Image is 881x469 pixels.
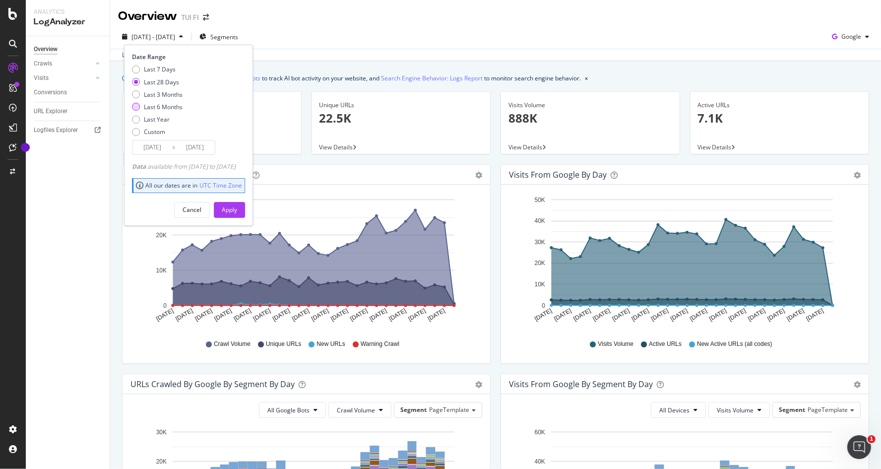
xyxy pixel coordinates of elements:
span: [DATE] - [DATE] [131,33,175,41]
iframe: Intercom live chat [847,435,871,459]
div: All our dates are in [136,181,242,190]
button: [DATE] - [DATE] [118,29,187,45]
span: 1 [868,435,876,443]
button: Apply [214,202,245,218]
text: 40K [535,218,545,225]
button: Cancel [174,202,210,218]
div: Last 7 Days [132,65,183,73]
text: [DATE] [252,307,272,323]
div: Custom [132,128,183,136]
span: Data [132,162,147,171]
span: Google [841,32,861,41]
div: arrow-right-arrow-left [203,14,209,21]
text: [DATE] [310,307,330,323]
text: [DATE] [766,307,786,323]
span: Crawl Volume [337,406,375,414]
a: Visits [34,73,93,83]
div: Date Range [132,53,243,61]
button: All Devices [651,402,706,418]
text: 10K [156,267,167,274]
span: Warning Crawl [361,340,399,348]
text: [DATE] [786,307,806,323]
div: Overview [34,44,58,55]
a: Crawls [34,59,93,69]
div: We introduced 2 new report templates: to track AI bot activity on your website, and to monitor se... [132,73,581,83]
div: Custom [144,128,165,136]
p: 22.5K [319,110,483,127]
text: 30K [156,429,167,436]
text: 40K [535,458,545,465]
svg: A chart. [130,193,483,331]
p: 888K [508,110,672,127]
div: gear [854,381,861,388]
div: URL Explorer [34,106,67,117]
text: [DATE] [572,307,592,323]
text: [DATE] [650,307,670,323]
text: [DATE] [611,307,631,323]
span: New Active URLs (all codes) [697,340,772,348]
span: PageTemplate [429,405,469,414]
div: LogAnalyzer [34,16,102,28]
text: [DATE] [407,307,427,323]
text: 0 [542,302,545,309]
text: [DATE] [533,307,553,323]
span: Active URLs [649,340,682,348]
span: New URLs [316,340,345,348]
div: available from [DATE] to [DATE] [132,162,236,171]
text: [DATE] [369,307,388,323]
text: [DATE] [747,307,767,323]
div: Active URLs [698,101,862,110]
div: Conversions [34,87,67,98]
span: Segment [779,405,805,414]
text: [DATE] [155,307,175,323]
div: TUI FI [181,12,199,22]
text: 60K [535,429,545,436]
div: Last 6 Months [132,103,183,111]
text: [DATE] [329,307,349,323]
button: Visits Volume [708,402,770,418]
div: Last 3 Months [132,90,183,99]
text: [DATE] [553,307,572,323]
text: [DATE] [727,307,747,323]
input: End Date [175,140,215,154]
div: gear [854,172,861,179]
span: Segment [400,405,427,414]
div: Analytics [34,8,102,16]
text: 20K [156,232,167,239]
text: [DATE] [592,307,612,323]
text: [DATE] [805,307,825,323]
div: Last Year [132,115,183,124]
span: View Details [319,143,353,151]
div: Unique URLs [319,101,483,110]
div: Last update [122,51,176,60]
div: gear [475,381,482,388]
div: Apply [222,205,237,214]
input: Start Date [132,140,172,154]
span: View Details [508,143,542,151]
div: Last 28 Days [132,78,183,86]
text: [DATE] [689,307,708,323]
a: Logfiles Explorer [34,125,103,135]
div: Visits Volume [508,101,672,110]
p: 7.1K [698,110,862,127]
div: Last 6 Months [144,103,183,111]
span: Visits Volume [598,340,633,348]
text: 20K [156,458,167,465]
a: Overview [34,44,103,55]
div: Visits [34,73,49,83]
button: close banner [582,71,590,85]
div: Last 7 Days [144,65,176,73]
span: Segments [210,33,238,41]
text: [DATE] [233,307,252,323]
span: PageTemplate [808,405,848,414]
text: [DATE] [388,307,408,323]
div: Last 3 Months [144,90,183,99]
div: A chart. [509,193,861,331]
div: Overview [118,8,177,25]
text: 30K [535,239,545,246]
div: Last 28 Days [144,78,179,86]
text: [DATE] [174,307,194,323]
div: gear [475,172,482,179]
span: View Details [698,143,732,151]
